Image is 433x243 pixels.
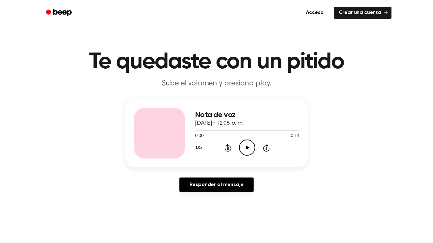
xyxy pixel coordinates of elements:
[300,5,330,20] a: Acceso
[162,80,272,87] font: Sube el volumen y presiona play.
[306,10,324,15] font: Acceso
[190,182,244,187] font: Responder al mensaje
[195,142,204,153] button: 1.0x
[179,178,254,192] a: Responder al mensaje
[196,146,202,150] font: 1.0x
[42,7,77,19] a: Bip
[334,7,391,19] a: Crear una cuenta
[339,10,381,15] font: Crear una cuenta
[291,134,299,138] font: 0:18
[89,51,344,73] font: Te quedaste con un pitido
[195,121,243,126] font: [DATE] · 12:08 p. m.
[195,134,203,138] font: 0:00
[195,111,235,119] font: Nota de voz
